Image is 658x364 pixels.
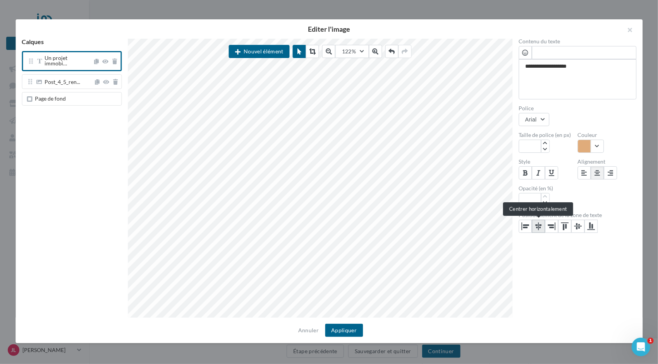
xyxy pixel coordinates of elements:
[519,186,577,191] label: Opacité (en %)
[519,106,636,111] label: Police
[28,26,630,32] h2: Editer l'image
[632,338,650,356] iframe: Intercom live chat
[525,116,537,123] div: Arial
[45,55,67,67] span: Un projet immobilier?
[519,39,636,44] label: Contenu du texte
[325,324,363,337] button: Appliquer
[229,45,290,58] button: Nouvel élément
[519,132,577,138] label: Taille de police (en px)
[577,159,636,164] label: Alignement
[295,326,322,335] button: Annuler
[577,132,636,138] label: Couleur
[503,202,573,216] div: Centrer horizontalement
[335,45,369,58] button: 122%
[45,79,80,86] span: Post_4_5_ren...
[35,95,66,102] span: Page de fond
[648,338,654,344] span: 1
[519,113,550,126] button: Arial
[519,159,577,164] label: Style
[15,39,128,51] div: Calques
[519,212,636,218] label: Positionnement de la zone de texte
